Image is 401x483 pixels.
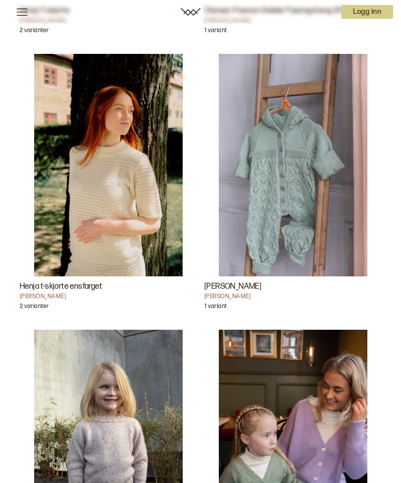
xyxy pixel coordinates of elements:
p: 2 varianter [20,303,49,312]
img: Iselin HafseldHenja t-skjorte ensfarget [34,54,183,276]
a: Woolit [181,8,200,16]
h4: [PERSON_NAME] [20,293,197,301]
h3: [PERSON_NAME] [204,281,381,293]
button: User dropdown [341,5,393,19]
h3: Henja t-skjorte ensfarget [20,281,197,293]
p: 1 variant [204,303,227,312]
p: 2 varianter [20,27,49,37]
p: 1 variant [204,27,227,37]
p: Logg inn [341,5,393,19]
h4: [PERSON_NAME] [204,293,381,301]
a: Ruby Heldress [204,54,381,318]
img: Brit Frafjord ØrstavikRuby Heldress [219,54,367,276]
a: Henja t-skjorte ensfarget [20,54,197,318]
